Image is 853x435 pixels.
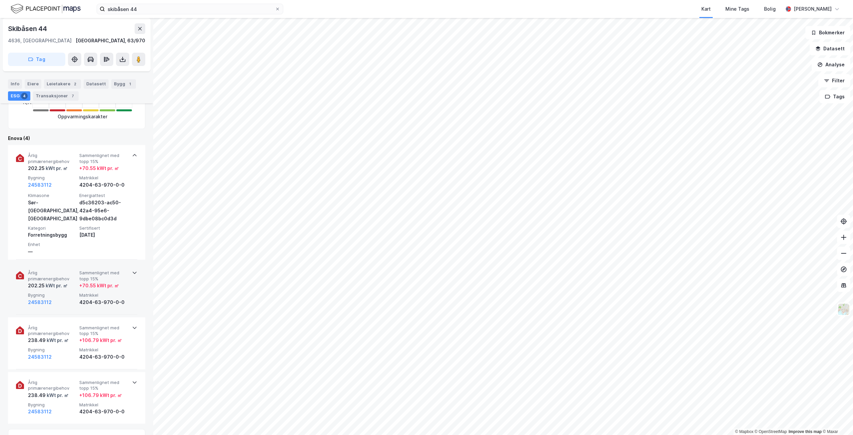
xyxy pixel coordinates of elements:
div: Skibåsen 44 [8,23,48,34]
span: Bygning [28,292,77,298]
div: + 70.55 kWt pr. ㎡ [79,282,119,290]
div: 4204-63-970-0-0 [79,181,128,189]
div: Bygg [111,79,136,89]
span: Energiattest [79,193,128,198]
div: + 106.79 kWt pr. ㎡ [79,336,122,344]
span: Matrikkel [79,402,128,408]
span: Bygning [28,175,77,181]
button: Bokmerker [805,26,850,39]
div: [GEOGRAPHIC_DATA], 63/970 [76,37,145,45]
button: Analyse [812,58,850,71]
iframe: Chat Widget [820,403,853,435]
div: 7 [69,93,76,99]
div: 4204-63-970-0-0 [79,298,128,306]
div: 4204-63-970-0-0 [79,408,128,416]
div: Kart [701,5,711,13]
span: Matrikkel [79,175,128,181]
div: + 70.55 kWt pr. ㎡ [79,164,119,172]
div: Oppvarmingskarakter [58,113,107,121]
span: Matrikkel [79,292,128,298]
div: Datasett [84,79,109,89]
span: Årlig primærenergibehov [28,380,77,391]
span: Sammenlignet med topp 15% [79,153,128,164]
a: Improve this map [789,429,822,434]
input: Søk på adresse, matrikkel, gårdeiere, leietakere eller personer [105,4,275,14]
div: kWt pr. ㎡ [46,391,69,399]
div: 238.49 [28,391,69,399]
div: Bolig [764,5,776,13]
span: Årlig primærenergibehov [28,325,77,337]
img: Z [837,303,850,316]
button: 24583112 [28,298,52,306]
a: OpenStreetMap [755,429,787,434]
div: Kontrollprogram for chat [820,403,853,435]
div: 2 [72,81,78,87]
span: Bygning [28,402,77,408]
div: 202.25 [28,164,68,172]
img: logo.f888ab2527a4732fd821a326f86c7f29.svg [11,3,81,15]
div: 4204-63-970-0-0 [79,353,128,361]
button: Tags [819,90,850,103]
div: Mine Tags [725,5,749,13]
button: Filter [818,74,850,87]
div: Leietakere [44,79,81,89]
div: Info [8,79,22,89]
div: 4 [21,93,28,99]
div: ESG [8,91,30,101]
div: Eiere [25,79,41,89]
div: 4636, [GEOGRAPHIC_DATA] [8,37,72,45]
div: Enova (4) [8,134,145,142]
span: Kategori [28,225,77,231]
div: Transaksjoner [33,91,79,101]
div: kWt pr. ㎡ [45,282,68,290]
span: Matrikkel [79,347,128,353]
span: Sammenlignet med topp 15% [79,270,128,282]
div: kWt pr. ㎡ [45,164,68,172]
span: Sammenlignet med topp 15% [79,380,128,391]
button: 24583112 [28,181,52,189]
button: 24583112 [28,408,52,416]
div: 238.49 [28,336,69,344]
span: Klimasone [28,193,77,198]
button: Tag [8,53,65,66]
button: Datasett [810,42,850,55]
div: 202.25 [28,282,68,290]
div: Forretningsbygg [28,231,77,239]
div: — [28,248,77,256]
div: d5c36203-ac50-42a4-95e6-9dbe08bc0d3d [79,199,128,223]
span: Bygning [28,347,77,353]
span: Årlig primærenergibehov [28,153,77,164]
span: Sertifisert [79,225,128,231]
span: Enhet [28,242,77,247]
div: 1 [127,81,133,87]
div: [PERSON_NAME] [794,5,832,13]
div: kWt pr. ㎡ [46,336,69,344]
span: Årlig primærenergibehov [28,270,77,282]
div: Sør-[GEOGRAPHIC_DATA], [GEOGRAPHIC_DATA] [28,199,77,223]
a: Mapbox [735,429,753,434]
button: 24583112 [28,353,52,361]
div: + 106.79 kWt pr. ㎡ [79,391,122,399]
div: [DATE] [79,231,128,239]
span: Sammenlignet med topp 15% [79,325,128,337]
